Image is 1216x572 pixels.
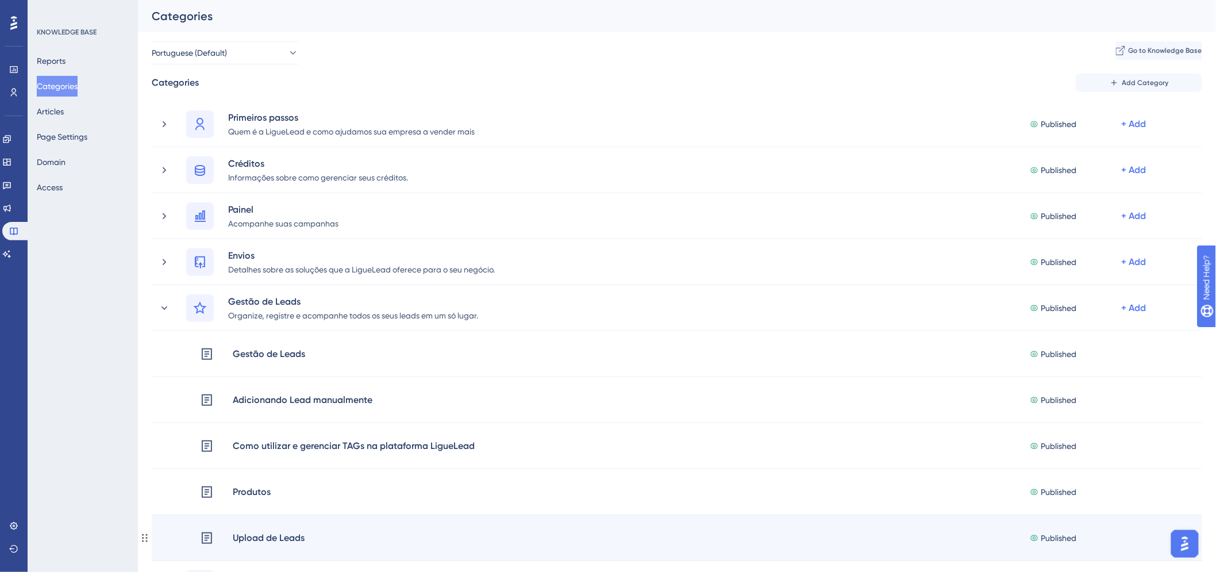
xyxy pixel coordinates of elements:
[1122,255,1146,269] div: + Add
[232,531,305,546] div: Upload de Leads
[228,308,479,322] div: Organize, registre e acompanhe todos os seus leads em um só lugar.
[37,28,97,37] div: KNOWLEDGE BASE
[152,8,1173,24] div: Categories
[37,126,87,147] button: Page Settings
[1129,46,1202,55] span: Go to Knowledge Base
[37,177,63,198] button: Access
[1041,393,1077,407] span: Published
[37,51,66,71] button: Reports
[232,485,271,500] div: Produtos
[228,170,409,184] div: Informações sobre como gerenciar seus créditos.
[1076,74,1202,92] button: Add Category
[228,262,495,276] div: Detalhes sobre as soluções que a LigueLead oferece para o seu negócio.
[37,101,64,122] button: Articles
[152,46,227,60] span: Portuguese (Default)
[152,41,299,64] button: Portuguese (Default)
[1122,163,1146,177] div: + Add
[1041,117,1077,131] span: Published
[1122,301,1146,315] div: + Add
[1168,527,1202,561] iframe: UserGuiding AI Assistant Launcher
[1122,209,1146,223] div: + Add
[228,124,475,138] div: Quem é a LigueLead e como ajudamos sua empresa a vender mais
[1122,78,1169,87] span: Add Category
[1041,163,1077,177] span: Published
[1041,209,1077,223] span: Published
[1116,41,1202,60] button: Go to Knowledge Base
[1041,485,1077,499] span: Published
[27,3,72,17] span: Need Help?
[152,76,199,90] div: Categories
[228,202,339,216] div: Painel
[1041,439,1077,453] span: Published
[37,152,66,172] button: Domain
[1122,117,1146,131] div: + Add
[228,110,475,124] div: Primeiros passos
[37,76,78,97] button: Categories
[1041,531,1077,545] span: Published
[1041,347,1077,361] span: Published
[1041,301,1077,315] span: Published
[232,347,306,362] div: Gestão de Leads
[232,439,475,454] div: Como utilizar e gerenciar TAGs na plataforma LigueLead
[232,393,373,408] div: Adicionando Lead manualmente
[1041,255,1077,269] span: Published
[228,294,479,308] div: Gestão de Leads
[228,216,339,230] div: Acompanhe suas campanhas
[228,248,495,262] div: Envios
[228,156,409,170] div: Créditos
